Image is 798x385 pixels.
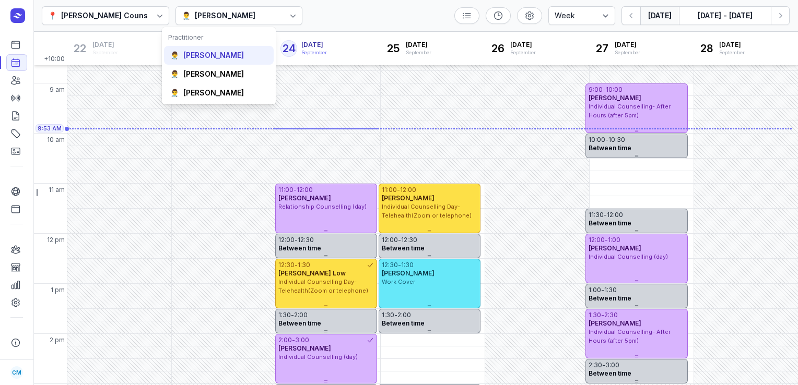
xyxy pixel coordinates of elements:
span: Individual Counselling (day) [278,353,358,360]
button: [DATE] [640,6,679,25]
div: 26 [489,40,506,57]
div: 2:00 [278,336,292,344]
div: 1:00 [608,236,620,244]
div: 1:00 [589,286,601,294]
span: 11 am [49,186,65,194]
span: Individual Counselling (day) [589,253,668,260]
div: - [291,311,294,319]
div: Practitioner [168,33,269,42]
span: +10:00 [44,55,67,65]
div: - [601,286,604,294]
span: 9:53 AM [38,124,62,133]
span: Between time [589,144,631,152]
div: - [397,186,400,194]
div: 11:00 [278,186,294,194]
div: 12:00 [607,211,623,219]
div: 📍 [48,9,57,22]
span: Between time [382,319,425,327]
div: 1:30 [401,261,414,269]
div: [PERSON_NAME] [183,88,244,98]
div: 1:30 [604,286,617,294]
div: 12:00 [400,186,416,194]
div: 2:00 [294,311,308,319]
div: - [295,261,298,269]
span: 2 pm [50,336,65,344]
div: 25 [385,40,402,57]
div: - [398,261,401,269]
div: - [292,336,295,344]
span: Between time [382,244,425,252]
div: - [394,311,397,319]
div: 1:30 [298,261,310,269]
div: - [605,236,608,244]
div: 👨‍⚕️ [182,9,191,22]
span: 10 am [47,136,65,144]
div: 3:00 [605,361,619,369]
span: Individual Counselling Day- Telehealth(Zoom or telephone) [278,278,368,294]
div: [PERSON_NAME] [195,9,255,22]
span: Between time [589,294,631,302]
div: September [615,49,640,56]
div: 👨‍⚕️ [170,69,179,79]
div: September [510,49,536,56]
span: Individual Counselling Day- Telehealth(Zoom or telephone) [382,203,472,219]
span: [PERSON_NAME] [589,244,641,252]
div: 1:30 [278,311,291,319]
div: 12:00 [589,236,605,244]
span: [PERSON_NAME] Low [278,269,346,277]
div: 9:00 [589,86,603,94]
div: 12:30 [278,261,295,269]
div: - [601,311,604,319]
div: - [603,86,606,94]
div: [PERSON_NAME] [183,69,244,79]
div: 12:30 [298,236,314,244]
span: [DATE] [510,41,536,49]
div: 3:00 [295,336,309,344]
div: [PERSON_NAME] Counselling [61,9,168,22]
div: 1:30 [382,311,394,319]
div: 10:30 [608,136,625,144]
div: September [719,49,745,56]
div: 12:00 [297,186,313,194]
div: 2:00 [397,311,411,319]
div: 👨‍⚕️ [170,50,179,61]
div: 22 [72,40,88,57]
button: [DATE] - [DATE] [679,6,771,25]
div: 11:00 [382,186,397,194]
span: Individual Counselling- After Hours (after 5pm) [589,103,671,119]
span: 12 pm [47,236,65,244]
span: Between time [278,319,321,327]
div: - [295,236,298,244]
span: 9 am [50,86,65,94]
div: - [604,211,607,219]
div: [PERSON_NAME] [183,50,244,61]
span: [PERSON_NAME] [382,269,435,277]
span: Relationship Counselling (day) [278,203,367,210]
div: 12:00 [278,236,295,244]
span: [PERSON_NAME] [589,94,641,102]
div: 24 [280,40,297,57]
div: 10:00 [606,86,623,94]
span: [PERSON_NAME] [382,194,435,202]
span: [PERSON_NAME] [589,319,641,327]
div: 12:30 [401,236,417,244]
div: - [294,186,297,194]
div: - [602,361,605,369]
div: September [406,49,431,56]
span: 1 pm [51,286,65,294]
span: CM [12,366,21,379]
span: [DATE] [615,41,640,49]
span: [DATE] [301,41,327,49]
div: 12:30 [382,261,398,269]
div: 12:00 [382,236,398,244]
div: 28 [698,40,715,57]
span: Between time [589,369,631,377]
div: 2:30 [589,361,602,369]
span: Between time [278,244,321,252]
div: - [605,136,608,144]
span: Individual Counselling- After Hours (after 5pm) [589,328,671,344]
span: [PERSON_NAME] [278,194,331,202]
div: 27 [594,40,611,57]
div: September [92,49,118,56]
span: Work Cover [382,278,415,285]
